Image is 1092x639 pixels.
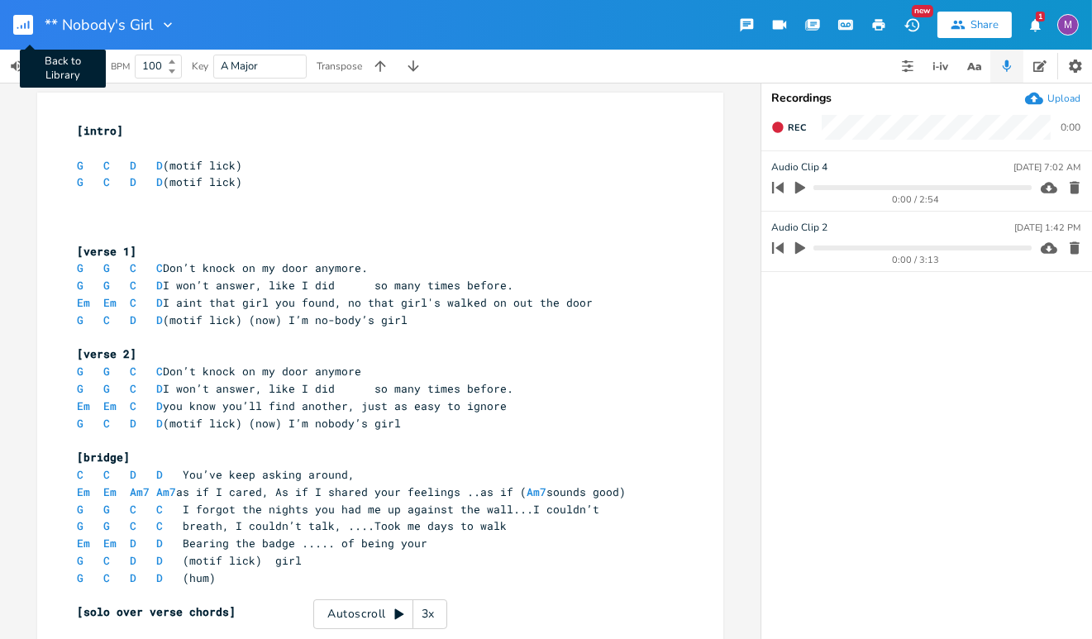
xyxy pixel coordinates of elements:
span: C [156,260,163,275]
span: G [77,312,83,327]
span: G [103,364,110,379]
span: C [103,174,110,189]
span: G [103,381,110,396]
button: Rec [765,114,813,141]
span: D [156,295,163,310]
span: Em [103,536,117,551]
span: I aint that girl you found, no that girl's walked on out the door [77,295,593,310]
span: Audio Clip 2 [771,220,827,236]
button: 1 [1018,10,1051,40]
span: D [156,536,163,551]
div: [DATE] 7:02 AM [1013,163,1080,172]
span: D [156,278,163,293]
span: C [156,502,163,517]
span: D [156,158,163,173]
span: (motif lick) [77,174,242,189]
span: C [130,278,136,293]
span: C [103,570,110,585]
span: D [156,416,163,431]
span: C [130,295,136,310]
span: D [130,553,136,568]
span: C [130,518,136,533]
span: G [77,174,83,189]
button: Upload [1025,89,1080,107]
span: Don’t knock on my door anymore. [77,260,368,275]
span: [bridge] [77,450,130,465]
div: 3x [413,599,443,629]
span: C [103,553,110,568]
span: D [156,570,163,585]
span: Em [103,295,117,310]
span: G [77,518,83,533]
div: [DATE] 1:42 PM [1014,223,1080,232]
div: Upload [1047,92,1080,105]
span: G [103,278,110,293]
button: New [895,10,928,40]
span: Am7 [527,484,546,499]
span: Em [77,536,90,551]
span: D [130,570,136,585]
span: D [130,312,136,327]
div: New [912,5,933,17]
span: Rec [788,122,806,134]
span: C [103,467,110,482]
span: D [156,381,163,396]
span: G [77,502,83,517]
span: ** Nobody's Girl [45,17,153,32]
span: G [77,158,83,173]
span: (hum) [77,570,216,585]
span: Em [77,398,90,413]
span: G [77,570,83,585]
span: Am7 [156,484,176,499]
span: I won’t answer, like I did so many times before. [77,278,513,293]
span: (motif lick) (now) I’m nobody’s girl [77,416,401,431]
span: D [130,536,136,551]
span: I forgot the nights you had me up against the wall...I couldn’t [77,502,606,517]
div: 1 [1036,12,1045,21]
span: G [77,260,83,275]
span: Bearing the badge ..... of being your [77,536,427,551]
span: (motif lick) (now) I’m no-body’s girl [77,312,408,327]
span: C [130,398,136,413]
div: 0:00 [1061,122,1080,132]
div: Share [970,17,999,32]
span: you know you’ll find another, just as easy to ignore [77,398,507,413]
span: C [130,364,136,379]
span: You’ve keep asking around, [77,467,355,482]
span: C [156,364,163,379]
span: G [77,553,83,568]
span: D [156,553,163,568]
span: breath, I couldn’t talk, ....Took me days to walk [77,518,507,533]
span: [verse 2] [77,346,136,361]
button: M [1057,6,1079,44]
span: C [103,158,110,173]
span: D [130,467,136,482]
span: G [103,260,110,275]
span: Em [77,484,90,499]
span: (motif lick) [77,158,242,173]
div: Recordings [771,93,1082,104]
span: C [130,502,136,517]
span: C [77,467,83,482]
span: C [130,260,136,275]
div: Autoscroll [313,599,447,629]
div: 0:00 / 2:54 [800,195,1032,204]
span: G [77,381,83,396]
span: C [130,381,136,396]
span: Em [103,484,117,499]
span: D [130,158,136,173]
span: Em [103,398,117,413]
span: Am7 [130,484,150,499]
span: D [156,174,163,189]
button: Back to Library [13,5,46,45]
span: D [156,312,163,327]
span: I won’t answer, like I did so many times before. [77,381,513,396]
span: A Major [221,59,258,74]
div: melindameshad [1057,14,1079,36]
span: D [156,467,163,482]
div: BPM [111,62,130,71]
span: Don’t knock on my door anymore [77,364,361,379]
div: Key [192,61,208,71]
span: D [156,398,163,413]
span: G [77,364,83,379]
